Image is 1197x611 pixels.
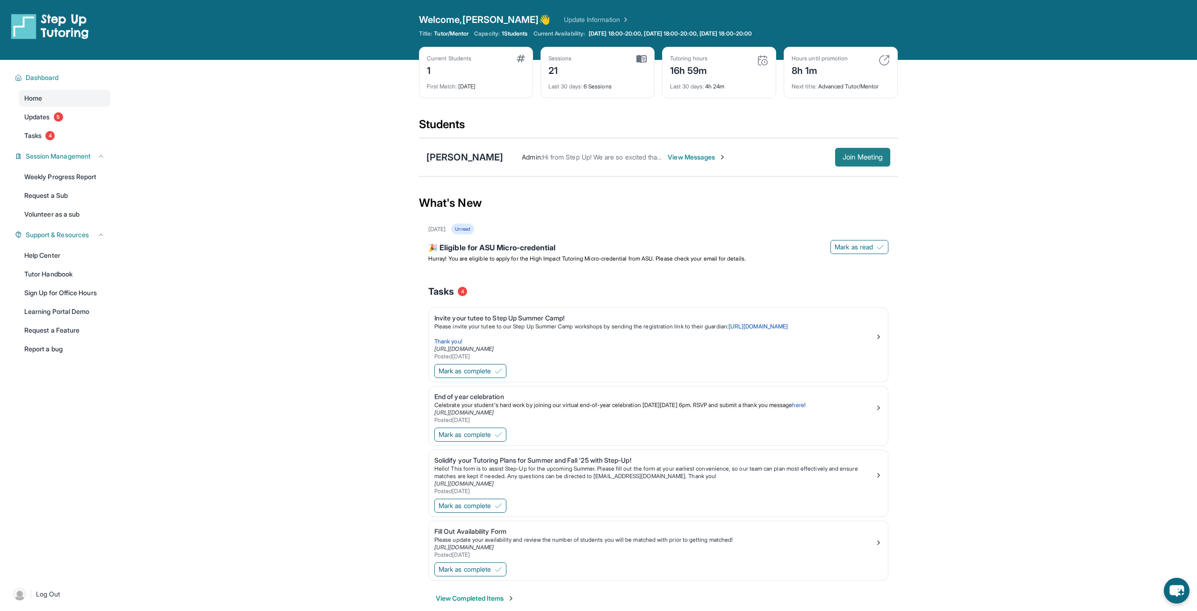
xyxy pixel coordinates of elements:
[19,90,110,107] a: Home
[434,401,792,408] span: Celebrate your student's hard work by joining our virtual end-of-year celebration [DATE][DATE] 6p...
[19,284,110,301] a: Sign Up for Office Hours
[670,62,707,77] div: 16h 59m
[879,55,890,66] img: card
[436,594,515,603] button: View Completed Items
[439,501,491,510] span: Mark as complete
[495,367,502,375] img: Mark as complete
[670,55,707,62] div: Tutoring hours
[719,153,726,161] img: Chevron-Right
[22,230,105,240] button: Support & Resources
[26,230,89,240] span: Support & Resources
[434,30,469,37] span: Tutor/Mentor
[419,117,898,138] div: Students
[434,345,494,352] a: [URL][DOMAIN_NAME]
[458,287,467,296] span: 4
[419,30,432,37] span: Title:
[19,187,110,204] a: Request a Sub
[589,30,752,37] span: [DATE] 18:00-20:00, [DATE] 18:00-20:00, [DATE] 18:00-20:00
[792,401,804,408] a: here
[19,206,110,223] a: Volunteer as a sub
[434,323,875,330] p: Please invite your tutee to our Step Up Summer Camp workshops by sending the registration link to...
[13,588,26,601] img: user-img
[22,152,105,161] button: Session Management
[434,338,462,345] span: Thank you!
[534,30,585,37] span: Current Availability:
[9,584,110,604] a: |Log Out
[429,386,888,426] a: End of year celebrationCelebrate your student's hard work by joining our virtual end-of-year cele...
[19,303,110,320] a: Learning Portal Demo
[757,55,768,66] img: card
[427,62,471,77] div: 1
[620,15,629,24] img: Chevron Right
[434,480,494,487] a: [URL][DOMAIN_NAME]
[24,131,42,140] span: Tasks
[434,562,506,576] button: Mark as complete
[564,15,629,24] a: Update Information
[24,112,50,122] span: Updates
[587,30,754,37] a: [DATE] 18:00-20:00, [DATE] 18:00-20:00, [DATE] 18:00-20:00
[495,502,502,509] img: Mark as complete
[24,94,42,103] span: Home
[19,341,110,357] a: Report a bug
[428,225,446,233] div: [DATE]
[427,77,525,90] div: [DATE]
[26,152,91,161] span: Session Management
[434,364,506,378] button: Mark as complete
[792,77,890,90] div: Advanced Tutor/Mentor
[434,313,875,323] div: Invite your tutee to Step Up Summer Camp!
[427,83,457,90] span: First Match :
[1164,578,1190,604] button: chat-button
[434,487,875,495] div: Posted [DATE]
[522,153,542,161] span: Admin :
[792,55,848,62] div: Hours until promotion
[474,30,500,37] span: Capacity:
[670,77,768,90] div: 4h 24m
[434,409,494,416] a: [URL][DOMAIN_NAME]
[429,521,888,560] a: Fill Out Availability FormPlease update your availability and review the number of students you w...
[428,285,454,298] span: Tasks
[11,13,89,39] img: logo
[792,83,817,90] span: Next title :
[877,243,884,251] img: Mark as read
[439,430,491,439] span: Mark as complete
[434,428,506,442] button: Mark as complete
[439,366,491,376] span: Mark as complete
[670,83,704,90] span: Last 30 days :
[728,323,788,330] a: [URL][DOMAIN_NAME]
[434,401,875,409] p: !
[19,109,110,125] a: Updates5
[548,55,572,62] div: Sessions
[19,168,110,185] a: Weekly Progress Report
[434,392,875,401] div: End of year celebration
[495,566,502,573] img: Mark as complete
[19,127,110,144] a: Tasks4
[434,544,494,551] a: [URL][DOMAIN_NAME]
[434,416,875,424] div: Posted [DATE]
[45,131,55,140] span: 4
[548,83,582,90] span: Last 30 days :
[19,247,110,264] a: Help Center
[434,527,875,536] div: Fill Out Availability Form
[36,589,60,599] span: Log Out
[19,266,110,283] a: Tutor Handbook
[434,456,875,465] div: Solidify your Tutoring Plans for Summer and Fall '25 with Step-Up!
[434,551,875,559] div: Posted [DATE]
[22,73,105,82] button: Dashboard
[502,30,528,37] span: 1 Students
[434,465,875,480] p: Hello! This form is to assist Step-Up for the upcoming Summer. Please fill out the form at your e...
[419,182,898,224] div: What's New
[835,242,873,252] span: Mark as read
[843,154,883,160] span: Join Meeting
[548,77,647,90] div: 6 Sessions
[434,536,875,544] div: Please update your availability and review the number of students you will be matched with prior ...
[426,151,503,164] div: [PERSON_NAME]
[428,242,888,255] div: 🎉 Eligible for ASU Micro-credential
[429,450,888,497] a: Solidify your Tutoring Plans for Summer and Fall '25 with Step-Up!Hello! This form is to assist S...
[668,153,726,162] span: View Messages
[427,55,471,62] div: Current Students
[792,62,848,77] div: 8h 1m
[548,62,572,77] div: 21
[30,589,32,600] span: |
[451,224,474,234] div: Unread
[419,13,551,26] span: Welcome, [PERSON_NAME] 👋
